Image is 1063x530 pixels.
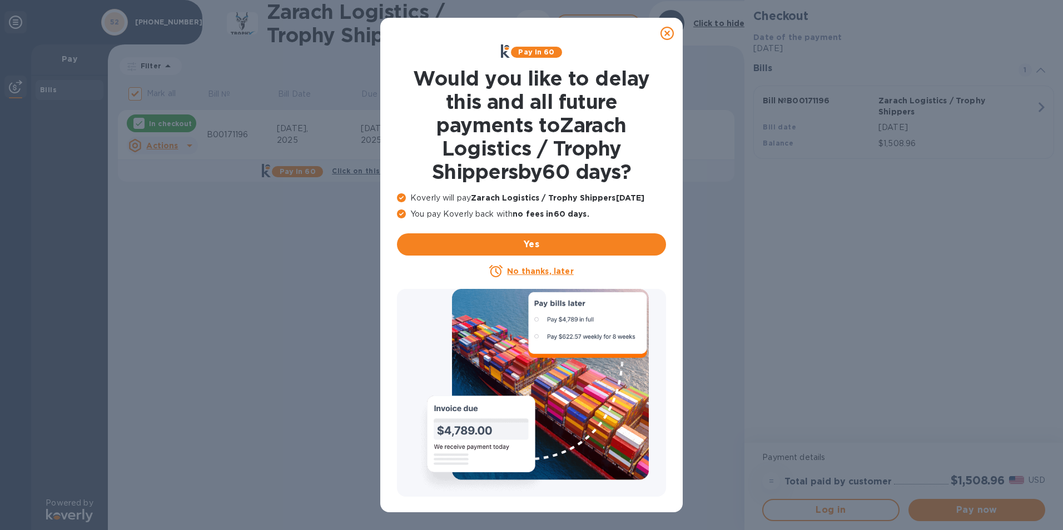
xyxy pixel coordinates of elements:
u: No thanks, later [507,267,573,276]
p: You pay Koverly back with [397,208,666,220]
button: Yes [397,233,666,256]
b: no fees in 60 days . [513,209,589,218]
span: Yes [406,238,657,251]
h1: Would you like to delay this and all future payments to Zarach Logistics / Trophy Shippers by 60 ... [397,67,666,183]
b: Pay in 60 [518,48,554,56]
b: Zarach Logistics / Trophy Shippers [DATE] [471,193,644,202]
p: Koverly will pay [397,192,666,204]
